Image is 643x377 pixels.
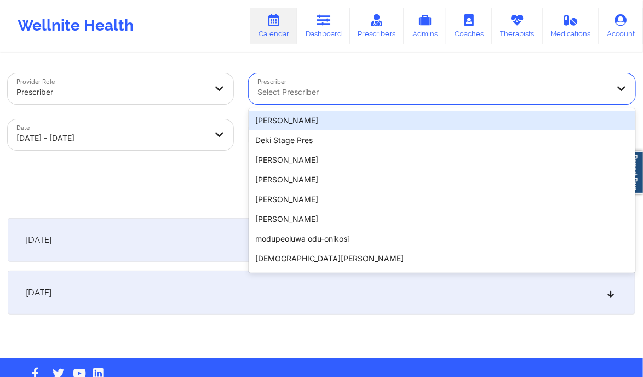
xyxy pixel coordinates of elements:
div: [PERSON_NAME] [249,170,635,190]
div: [PERSON_NAME] [249,209,635,229]
span: [DATE] [26,287,51,298]
a: Calendar [250,8,297,44]
div: [PERSON_NAME] [249,150,635,170]
a: Dashboard [297,8,350,44]
a: Admins [404,8,446,44]
a: Medications [543,8,599,44]
div: [PERSON_NAME] [249,190,635,209]
a: Prescribers [350,8,404,44]
a: Account [599,8,643,44]
div: [PERSON_NAME] [249,269,635,288]
div: Deki Stage Pres [249,130,635,150]
a: Therapists [492,8,543,44]
div: [DATE] - [DATE] [16,126,206,150]
div: Prescriber [16,80,206,104]
div: [DEMOGRAPHIC_DATA][PERSON_NAME] [249,249,635,269]
span: [DATE] [26,235,51,245]
div: modupeoluwa odu-onikosi [249,229,635,249]
div: [PERSON_NAME] [249,111,635,130]
a: Coaches [446,8,492,44]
